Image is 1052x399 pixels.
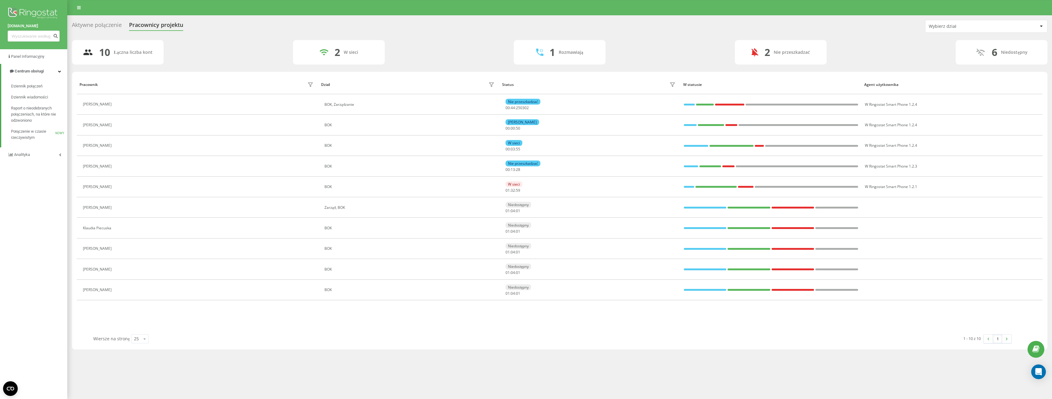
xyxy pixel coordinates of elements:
font: BOK, Zarządzanie [324,102,354,107]
font: W Ringostat Smart Phone 1.2.3 [865,164,917,169]
font: 6 [992,46,997,59]
font: Niedostępny [508,285,529,290]
font: 01 [516,249,520,255]
font: W Ringostat Smart Phone 1.2.1 [865,184,917,189]
font: Dziennik wiadomości [11,95,48,99]
font: 01 [506,188,510,193]
font: Analityka [14,152,30,157]
font: W Ringostat Smart Phone 1.2.4 [865,122,917,127]
a: Dziennik połączeń [11,81,67,92]
font: Połączenie w czasie rzeczywistym [11,129,46,140]
font: 50 [516,126,520,131]
font: : [515,126,516,131]
font: W statusie [683,82,702,87]
font: Nie przeszkadzać [774,49,810,55]
font: 04 [511,229,515,234]
font: : [515,291,516,296]
font: Panel Informacyjny [11,54,44,59]
font: Pracownik [80,82,98,87]
font: Niedostępny [508,243,529,249]
font: BOK [324,287,332,292]
font: 59 [516,188,520,193]
font: Agent użytkownika [864,82,898,87]
font: Zarząd, BOK [324,205,345,210]
font: : [515,208,516,213]
font: BOK [324,246,332,251]
font: 01 [506,249,510,255]
font: 03 [511,146,515,152]
font: BOK [324,184,332,189]
font: Raport o nieodebranych połączeniach, na które nie odzwoniono [11,106,56,123]
a: Dziennik wiadomości [11,92,67,103]
font: Aktywne połączenie [72,21,122,28]
font: 25 [134,336,139,342]
font: 28 [516,167,520,172]
input: Wyszukiwanie według numeru [8,31,60,42]
font: 1 [997,336,999,342]
font: : [515,270,516,275]
img: Logo Ringostatu [8,6,60,21]
font: Dział [321,82,330,87]
font: Niedostępny [508,202,529,207]
font: Dziennik połączeń [11,84,43,88]
font: W sieci [344,49,358,55]
button: Otwórz widżet CMP [3,381,18,396]
font: W sieci [508,182,520,187]
font: W sieci [508,140,520,146]
font: 10 [99,46,110,59]
font: Wybierz dział [929,23,956,29]
div: Otwórz komunikator interkomowy [1031,364,1046,379]
font: 01 [506,270,510,275]
font: 04 [511,249,515,255]
font: 1 [550,46,555,59]
font: NOWY [55,131,64,135]
font: 01 [516,270,520,275]
font: 2 [335,46,340,59]
font: Klaudia Piecuska [83,225,111,231]
font: [PERSON_NAME] [83,205,112,210]
font: [PERSON_NAME] [83,122,112,127]
font: BOK [324,143,332,148]
font: 00:44:25 [506,105,520,110]
font: 02 [524,105,529,110]
font: 55 [516,146,520,152]
font: : [515,167,516,172]
font: [PERSON_NAME] [83,246,112,251]
font: : [515,229,516,234]
font: [PERSON_NAME] [508,120,537,125]
font: [DOMAIN_NAME] [8,24,38,28]
font: [PERSON_NAME] [83,143,112,148]
a: Centrum obsługi [1,64,67,79]
font: 01 [516,208,520,213]
font: 01 [516,229,520,234]
font: 04 [511,270,515,275]
font: Pracownicy projektu [129,21,183,28]
font: [PERSON_NAME] [83,267,112,272]
font: Nie przeszkadzać [508,99,538,104]
font: 00 [511,126,515,131]
a: Połączenie w czasie rzeczywistymNOWY [11,126,67,143]
font: [PERSON_NAME] [83,164,112,169]
font: Status [502,82,514,87]
font: 03 [520,105,524,110]
font: 00 [506,146,510,152]
font: Łączna liczba kont [114,49,152,55]
font: [PERSON_NAME] [83,102,112,107]
font: [PERSON_NAME] [83,184,112,189]
font: 1 - 10 z 10 [963,336,981,341]
font: W Ringostat Smart Phone 1.2.4 [865,102,917,107]
font: 01 [516,291,520,296]
a: [DOMAIN_NAME] [8,23,60,29]
font: 01 [506,208,510,213]
font: BOK [324,122,332,127]
font: : [515,188,516,193]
